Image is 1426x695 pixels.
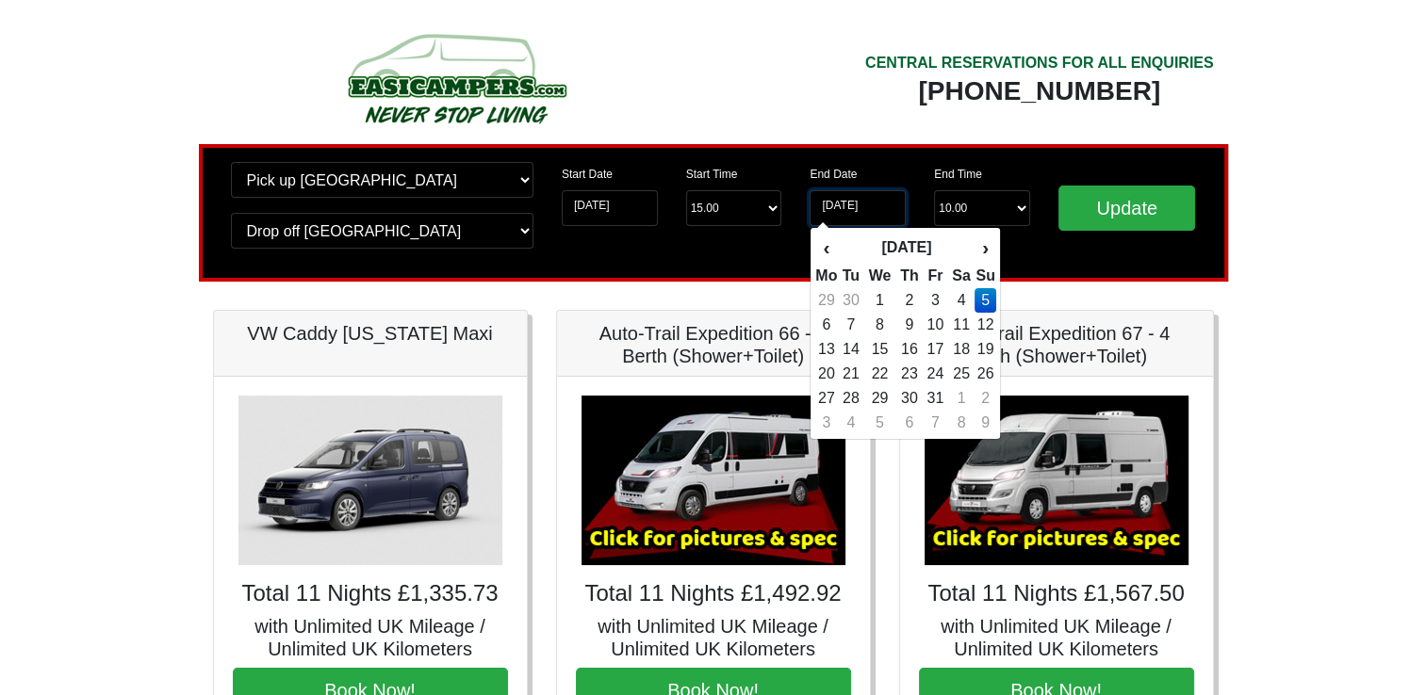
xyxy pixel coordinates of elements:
td: 27 [814,386,838,411]
td: 14 [838,337,863,362]
h5: with Unlimited UK Mileage / Unlimited UK Kilometers [919,615,1194,660]
div: CENTRAL RESERVATIONS FOR ALL ENQUIRIES [865,52,1214,74]
td: 3 [814,411,838,435]
td: 13 [814,337,838,362]
label: End Date [810,166,857,183]
h5: with Unlimited UK Mileage / Unlimited UK Kilometers [233,615,508,660]
h5: VW Caddy [US_STATE] Maxi [233,322,508,345]
td: 2 [896,288,924,313]
td: 29 [814,288,838,313]
th: Su [975,264,995,288]
td: 21 [838,362,863,386]
td: 30 [838,288,863,313]
td: 8 [948,411,975,435]
td: 19 [975,337,995,362]
th: We [863,264,895,288]
td: 1 [863,288,895,313]
th: ‹ [814,232,838,264]
input: Update [1058,186,1196,231]
td: 17 [923,337,948,362]
img: Auto-Trail Expedition 66 - 2 Berth (Shower+Toilet) [582,396,845,565]
td: 4 [948,288,975,313]
td: 1 [948,386,975,411]
th: Th [896,264,924,288]
h4: Total 11 Nights £1,335.73 [233,580,508,607]
h5: Auto-Trail Expedition 66 - 2 Berth (Shower+Toilet) [576,322,851,367]
img: campers-checkout-logo.png [277,26,635,130]
h4: Total 11 Nights £1,492.92 [576,580,851,607]
td: 25 [948,362,975,386]
td: 29 [863,386,895,411]
h5: Auto-Trail Expedition 67 - 4 Berth (Shower+Toilet) [919,322,1194,367]
h4: Total 11 Nights £1,567.50 [919,580,1194,607]
label: End Time [934,166,982,183]
th: Mo [814,264,838,288]
td: 9 [896,313,924,337]
td: 6 [896,411,924,435]
td: 31 [923,386,948,411]
td: 11 [948,313,975,337]
td: 18 [948,337,975,362]
td: 7 [838,313,863,337]
td: 28 [838,386,863,411]
th: › [975,232,995,264]
td: 16 [896,337,924,362]
td: 8 [863,313,895,337]
td: 23 [896,362,924,386]
td: 22 [863,362,895,386]
th: [DATE] [838,232,975,264]
td: 20 [814,362,838,386]
th: Sa [948,264,975,288]
td: 30 [896,386,924,411]
td: 4 [838,411,863,435]
td: 3 [923,288,948,313]
h5: with Unlimited UK Mileage / Unlimited UK Kilometers [576,615,851,660]
th: Tu [838,264,863,288]
td: 24 [923,362,948,386]
td: 9 [975,411,995,435]
td: 2 [975,386,995,411]
td: 26 [975,362,995,386]
td: 7 [923,411,948,435]
img: VW Caddy California Maxi [238,396,502,565]
img: Auto-Trail Expedition 67 - 4 Berth (Shower+Toilet) [925,396,1188,565]
div: [PHONE_NUMBER] [865,74,1214,108]
input: Start Date [562,190,658,226]
td: 15 [863,337,895,362]
td: 6 [814,313,838,337]
td: 12 [975,313,995,337]
label: Start Date [562,166,613,183]
input: Return Date [810,190,906,226]
td: 5 [863,411,895,435]
td: 10 [923,313,948,337]
th: Fr [923,264,948,288]
label: Start Time [686,166,738,183]
td: 5 [975,288,995,313]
